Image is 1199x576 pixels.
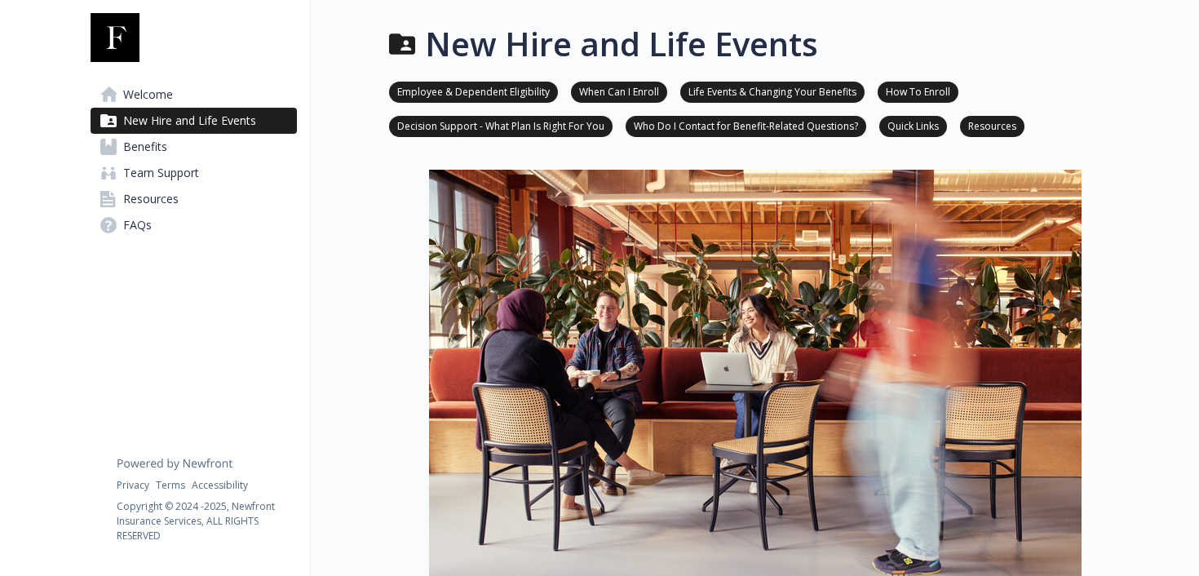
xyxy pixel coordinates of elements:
a: Life Events & Changing Your Benefits [680,83,865,99]
span: FAQs [123,212,152,238]
a: Quick Links [879,117,947,133]
span: Team Support [123,160,199,186]
a: Employee & Dependent Eligibility [389,83,558,99]
p: Copyright © 2024 - 2025 , Newfront Insurance Services, ALL RIGHTS RESERVED [117,499,296,543]
a: Decision Support - What Plan Is Right For You [389,117,613,133]
span: New Hire and Life Events [123,108,256,134]
a: When Can I Enroll [571,83,667,99]
a: How To Enroll [878,83,958,99]
a: Resources [960,117,1024,133]
a: Welcome [91,82,297,108]
a: FAQs [91,212,297,238]
span: Welcome [123,82,173,108]
a: Benefits [91,134,297,160]
a: New Hire and Life Events [91,108,297,134]
a: Resources [91,186,297,212]
a: Who Do I Contact for Benefit-Related Questions? [626,117,866,133]
button: Accessibility [192,478,248,493]
span: Resources [123,186,179,212]
h1: New Hire and Life Events [425,20,818,69]
span: Benefits [123,134,167,160]
a: Privacy [117,478,149,493]
a: Terms [156,478,185,493]
a: Team Support [91,160,297,186]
